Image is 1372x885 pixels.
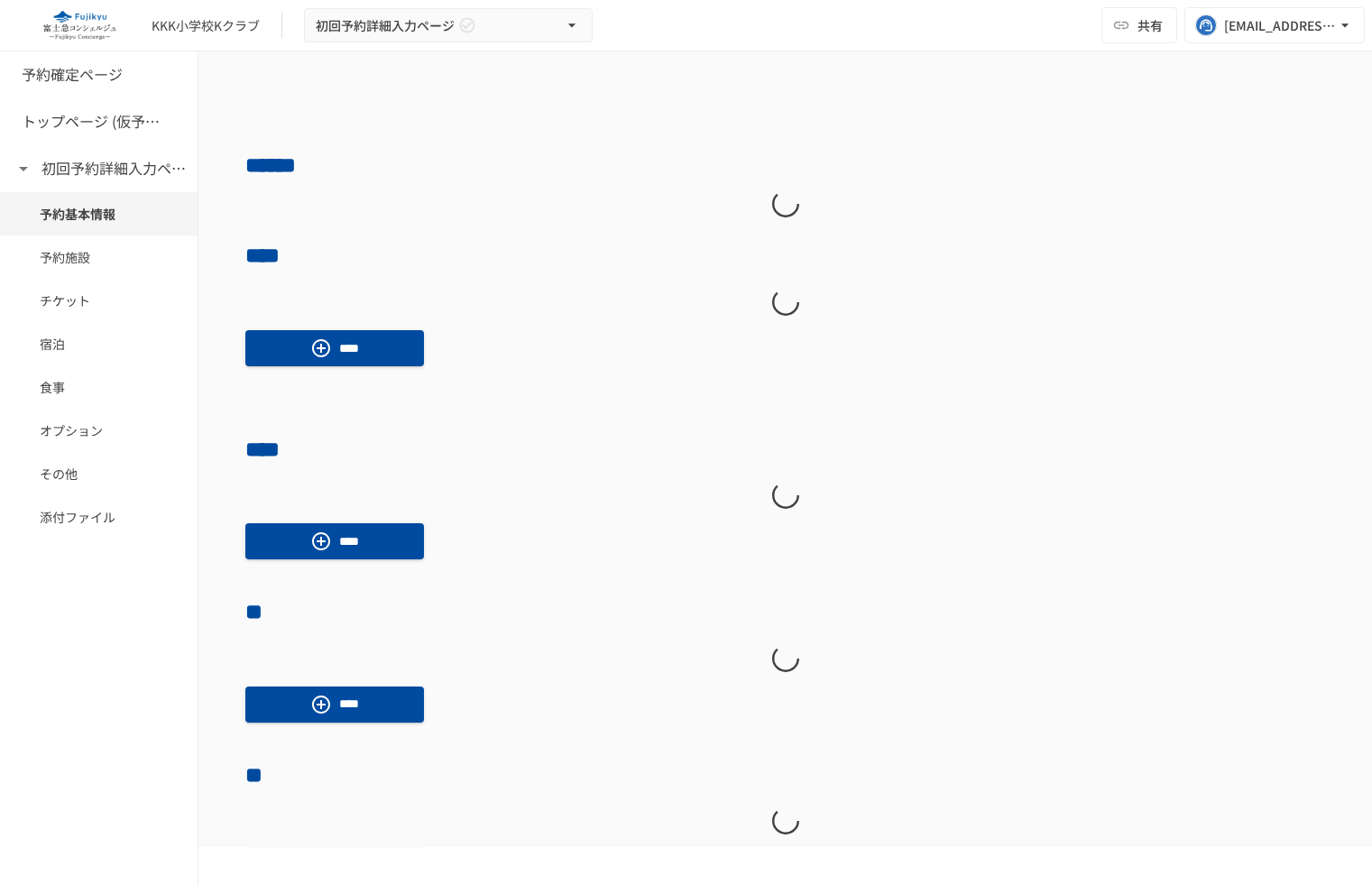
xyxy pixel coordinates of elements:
[304,8,593,43] button: 初回予約詳細入力ページ
[22,110,166,134] h6: トップページ (仮予約一覧)
[22,11,137,40] img: eQeGXtYPV2fEKIA3pizDiVdzO5gJTl2ahLbsPaD2E4R
[152,16,260,35] div: KKK小学校Kクラブ
[40,420,158,440] span: オプション
[40,290,158,310] span: チケット
[22,63,123,87] h6: 予約確定ページ
[40,247,158,267] span: 予約施設
[316,14,455,37] span: 初回予約詳細入力ページ
[40,377,158,397] span: 食事
[40,507,158,527] span: 添付ファイル
[1224,14,1336,37] div: [EMAIL_ADDRESS][DOMAIN_NAME]
[40,334,158,354] span: 宿泊
[1101,7,1177,43] button: 共有
[1137,15,1163,35] span: 共有
[1184,7,1365,43] button: [EMAIL_ADDRESS][DOMAIN_NAME]
[40,204,158,224] span: 予約基本情報
[40,464,158,484] span: その他
[41,157,186,180] h6: 初回予約詳細入力ページ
